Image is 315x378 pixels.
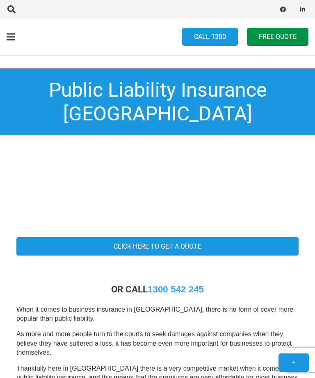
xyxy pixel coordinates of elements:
a: Back to top [278,353,309,372]
a: Search [2,3,21,16]
strong: OR CALL [111,284,204,294]
a: pli_logotransparent [29,33,66,41]
a: Menu [1,27,20,47]
a: LinkedIn [297,4,308,15]
a: Call 1300 [182,28,238,46]
a: Click here to get a quote [16,237,299,256]
a: 1300 542 245 [148,284,204,294]
a: FREE QUOTE [247,28,308,46]
p: As more and more people turn to the courts to seek damages against companies when they believe th... [16,330,299,357]
p: When it comes to business insurance in [GEOGRAPHIC_DATA], there is no form of cover more popular ... [16,305,299,324]
a: Facebook [277,4,289,15]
